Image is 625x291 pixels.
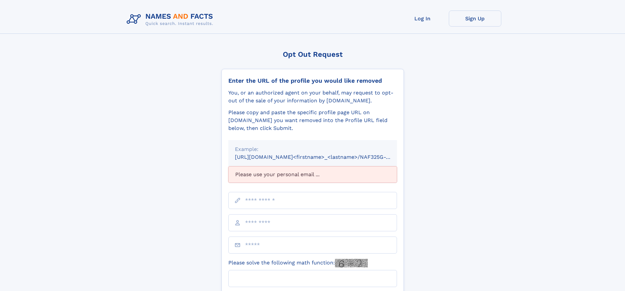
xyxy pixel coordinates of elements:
small: [URL][DOMAIN_NAME]<firstname>_<lastname>/NAF325G-xxxxxxxx [235,154,409,160]
a: Sign Up [449,10,501,27]
div: Example: [235,145,390,153]
label: Please solve the following math function: [228,259,368,267]
a: Log In [396,10,449,27]
img: Logo Names and Facts [124,10,219,28]
div: You, or an authorized agent on your behalf, may request to opt-out of the sale of your informatio... [228,89,397,105]
div: Opt Out Request [221,50,404,58]
div: Please use your personal email ... [228,166,397,183]
div: Enter the URL of the profile you would like removed [228,77,397,84]
div: Please copy and paste the specific profile page URL on [DOMAIN_NAME] you want removed into the Pr... [228,109,397,132]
